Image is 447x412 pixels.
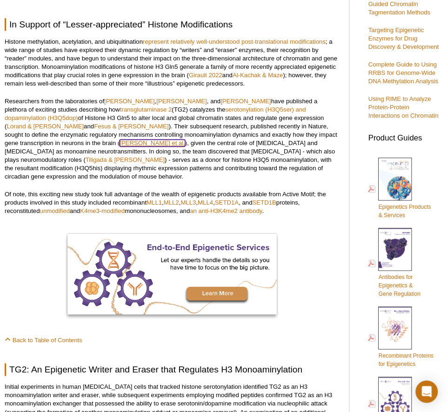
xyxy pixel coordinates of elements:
img: Rec_prots_140604_cover_web_70x200 [378,306,412,349]
a: MLL2 [164,199,179,206]
img: Abs_epi_2015_cover_web_70x200 [378,228,412,271]
a: [PERSON_NAME] [220,98,271,105]
img: Epi_brochure_140604_cover_web_70x200 [378,158,412,200]
p: Histone methylation, acetylation, and ubiquitination ; a wide range of studies have explored thei... [5,38,340,88]
div: Open Intercom Messenger [415,380,438,403]
a: MLL3 [180,199,196,206]
p: Of note, this exciting new study took full advantage of the wealth of epigenetic products availab... [5,190,340,215]
a: MLL4 [198,199,213,206]
a: transglutaminase 2 [120,106,172,113]
a: an anti-H3K4me2 antibody [190,207,262,214]
a: [PERSON_NAME] [156,98,207,105]
a: [PERSON_NAME] et al. [120,140,185,146]
a: Complete Guide to Using RRBS for Genome-Wide DNA Methylation Analysis [368,61,438,85]
a: Back to Table of Contents [5,337,82,344]
span: Epigenetics Products & Services [378,204,431,219]
a: SETD1B [252,199,276,206]
span: Antibodies for Epigenetics & Gene Regulation [378,274,420,297]
a: Girault 2022 [189,72,222,79]
h2: TG2: An Epigenetic Writer and Eraser that Regulates H3 Monoaminylation [5,363,340,376]
a: Tiligada & [PERSON_NAME] [86,156,165,163]
a: represent relatively well-understood post-translational modifications [143,38,326,45]
a: MLL1 [147,199,162,206]
a: unmodified [40,207,70,214]
a: Fesus & [PERSON_NAME] [94,123,169,130]
a: Recombinant Proteinsfor Epigenetics [368,306,433,369]
h3: Product Guides [368,129,442,142]
a: Targeting Epigenetic Enzymes for Drug Discovery & Development [368,27,439,50]
h2: In Support of “Lesser-appreciated” Histone Modifications [5,18,340,31]
a: Lorand & [PERSON_NAME] [7,123,84,130]
a: Al-Kachak & Maze [233,72,283,79]
a: Epigenetics Products& Services [368,157,431,220]
a: SETD1A [215,199,239,206]
a: K4me3-modified [80,207,125,214]
p: Researchers from the laboratories of , , and have published a plethora of exciting studies descri... [5,97,340,181]
a: [PERSON_NAME] [104,98,154,105]
span: Recombinant Proteins for Epigenetics [378,352,433,367]
a: Using RIME to Analyze Protein-Protein Interactions on Chromatin [368,95,438,119]
img: Active Motif End-to-End Services [67,234,277,314]
a: Antibodies forEpigenetics &Gene Regulation [368,227,420,299]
